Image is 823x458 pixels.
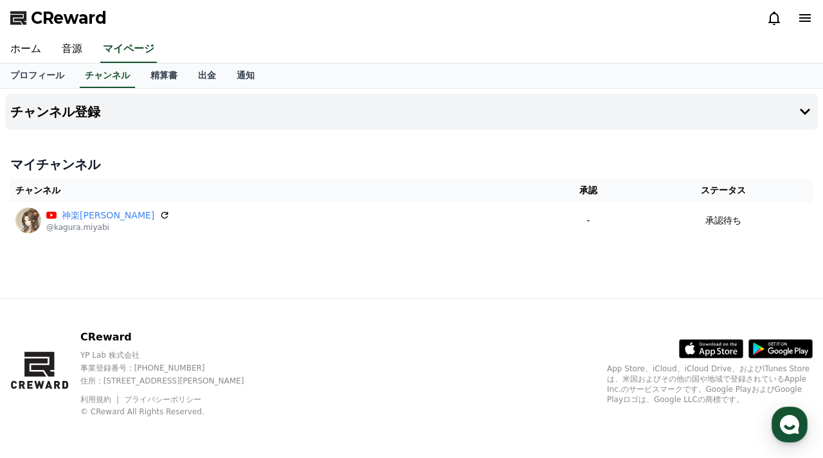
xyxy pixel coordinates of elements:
[80,330,266,345] p: CReward
[51,36,93,63] a: 音源
[80,395,121,404] a: 利用規約
[548,214,629,227] p: -
[80,376,266,386] p: 住所 : [STREET_ADDRESS][PERSON_NAME]
[634,179,813,202] th: ステータス
[226,64,265,88] a: 通知
[10,105,100,119] h4: チャンネル登録
[140,64,188,88] a: 精算書
[62,209,154,222] a: 神楽[PERSON_NAME]
[705,214,741,227] p: 承認待ち
[31,8,107,28] span: CReward
[80,64,135,88] a: チャンネル
[80,350,266,360] p: YP Lab 株式会社
[10,155,813,173] h4: マイチャンネル
[5,94,818,130] button: チャンネル登録
[10,8,107,28] a: CReward
[543,179,634,202] th: 承認
[10,179,543,202] th: チャンネル
[188,64,226,88] a: 出金
[80,407,266,417] p: © CReward All Rights Reserved.
[46,222,170,233] p: @kagura.miyabi
[124,395,201,404] a: プライバシーポリシー
[607,364,813,405] p: App Store、iCloud、iCloud Drive、およびiTunes Storeは、米国およびその他の国や地域で登録されているApple Inc.のサービスマークです。Google P...
[100,36,157,63] a: マイページ
[15,207,41,233] img: 神楽みやび
[80,363,266,373] p: 事業登録番号 : [PHONE_NUMBER]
